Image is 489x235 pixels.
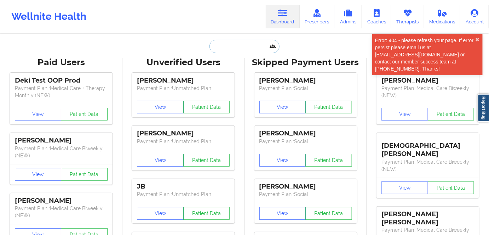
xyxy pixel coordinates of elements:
button: Patient Data [183,101,230,113]
a: Admins [334,5,362,28]
button: Patient Data [428,181,474,194]
button: Patient Data [305,101,352,113]
p: Payment Plan : Medical Care Biweekly (NEW) [15,205,108,219]
p: Payment Plan : Medical Care Biweekly (NEW) [15,145,108,159]
div: [PERSON_NAME] [15,197,108,205]
button: Patient Data [183,154,230,167]
button: Patient Data [305,207,352,220]
button: View [137,154,184,167]
p: Payment Plan : Medical Care Biweekly (NEW) [381,85,474,99]
div: Skipped Payment Users [249,57,362,68]
button: View [259,101,306,113]
div: [PERSON_NAME] [259,183,352,191]
div: [DEMOGRAPHIC_DATA][PERSON_NAME] [381,136,474,158]
button: View [259,207,306,220]
div: Unverified Users [127,57,240,68]
a: Coaches [362,5,391,28]
button: Patient Data [305,154,352,167]
p: Payment Plan : Social [259,191,352,198]
a: Prescribers [300,5,335,28]
button: View [259,154,306,167]
button: close [476,37,480,43]
div: [PERSON_NAME] [259,77,352,85]
a: Report Bug [478,94,489,122]
p: Payment Plan : Social [259,85,352,92]
div: Deki Test OOP Prod [15,77,108,85]
div: [PERSON_NAME] [15,136,108,145]
p: Payment Plan : Medical Care + Therapy Monthly (NEW) [15,85,108,99]
button: View [15,168,62,181]
button: View [137,101,184,113]
div: [PERSON_NAME] [259,129,352,138]
p: Payment Plan : Medical Care Biweekly (NEW) [381,158,474,173]
a: Dashboard [266,5,300,28]
p: Payment Plan : Unmatched Plan [137,191,230,198]
button: Patient Data [61,168,108,181]
div: Paid Users [5,57,117,68]
div: [PERSON_NAME] [137,77,230,85]
div: Error: 404 - please refresh your page. If error persist please email us at [EMAIL_ADDRESS][DOMAIN... [375,37,476,72]
div: JB [137,183,230,191]
p: Payment Plan : Social [259,138,352,145]
button: View [15,108,62,121]
p: Payment Plan : Unmatched Plan [137,138,230,145]
button: Patient Data [61,108,108,121]
p: Payment Plan : Unmatched Plan [137,85,230,92]
button: Patient Data [183,207,230,220]
button: View [381,181,428,194]
div: [PERSON_NAME] [137,129,230,138]
button: Patient Data [428,108,474,121]
button: View [137,207,184,220]
div: [PERSON_NAME] [PERSON_NAME] [381,210,474,226]
button: View [381,108,428,121]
